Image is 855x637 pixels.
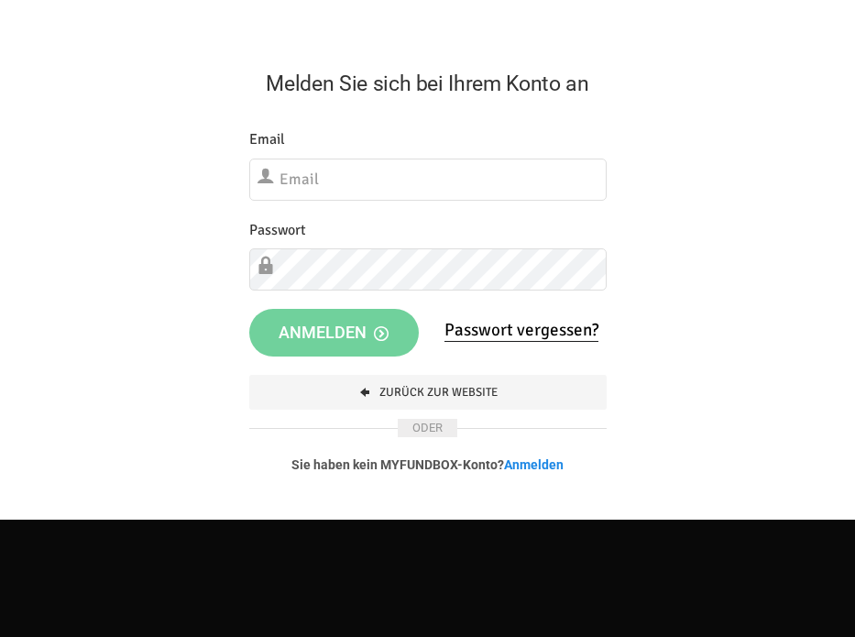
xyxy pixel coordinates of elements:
h2: Melden Sie sich bei Ihrem Konto an [249,68,607,100]
span: ODER [398,419,457,437]
a: Zurück zur Website [249,375,607,410]
a: Passwort vergessen? [444,319,598,342]
p: Sie haben kein MYFUNDBOX-Konto? [249,456,607,474]
label: Passwort [249,219,306,242]
button: Anmelden [249,309,419,357]
input: Email [249,159,607,201]
label: Email [249,128,285,151]
span: Anmelden [279,323,389,342]
a: Anmelden [504,457,564,472]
